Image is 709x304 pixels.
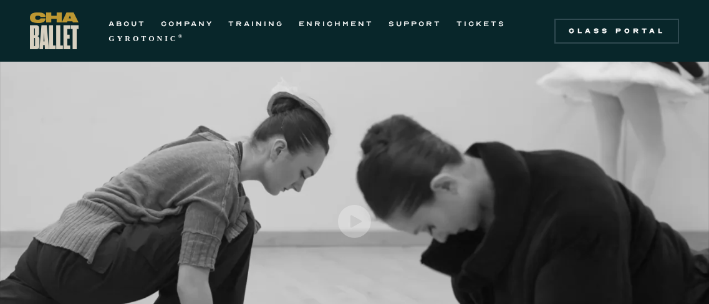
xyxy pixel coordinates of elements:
strong: GYROTONIC [109,34,178,43]
a: TICKETS [456,16,506,31]
a: ABOUT [109,16,146,31]
a: home [30,12,79,49]
sup: ® [178,33,185,39]
a: Class Portal [554,19,679,44]
a: TRAINING [228,16,284,31]
div: Class Portal [562,26,672,36]
a: GYROTONIC® [109,31,185,46]
a: COMPANY [161,16,213,31]
a: ENRICHMENT [299,16,374,31]
a: SUPPORT [388,16,441,31]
